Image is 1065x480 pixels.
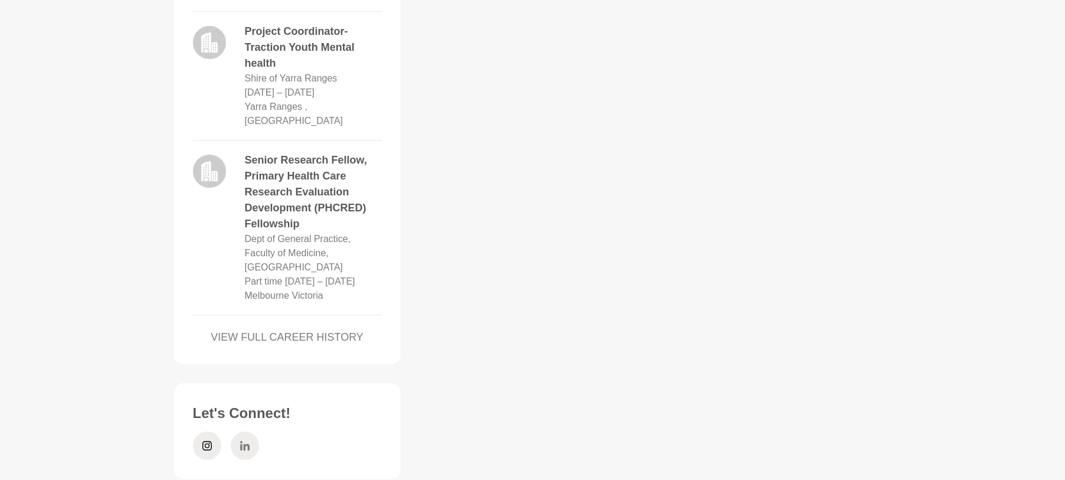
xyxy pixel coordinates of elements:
[193,432,221,460] a: Instagram
[245,232,382,275] dd: Dept of General Practice, Faculty of Medicine, [GEOGRAPHIC_DATA]
[245,100,382,128] dd: Yarra Ranges , [GEOGRAPHIC_DATA]
[193,155,226,188] img: logo
[245,152,382,232] dd: Senior Research Fellow, Primary Health Care Research Evaluation Development (PHCRED) Fellowship
[245,87,315,97] time: [DATE] – [DATE]
[193,329,382,345] a: VIEW FULL CAREER HISTORY
[245,275,355,289] dd: Part time 2003 – 2004
[245,289,323,303] dd: Melbourne Victoria
[245,24,382,71] dd: Project Coordinator- Traction Youth Mental health
[245,276,355,286] time: Part time [DATE] – [DATE]
[231,432,259,460] a: LinkedIn
[245,86,315,100] dd: 1999 – 2001
[193,26,226,59] img: logo
[245,71,337,86] dd: Shire of Yarra Ranges
[193,404,382,422] h3: Let's Connect!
